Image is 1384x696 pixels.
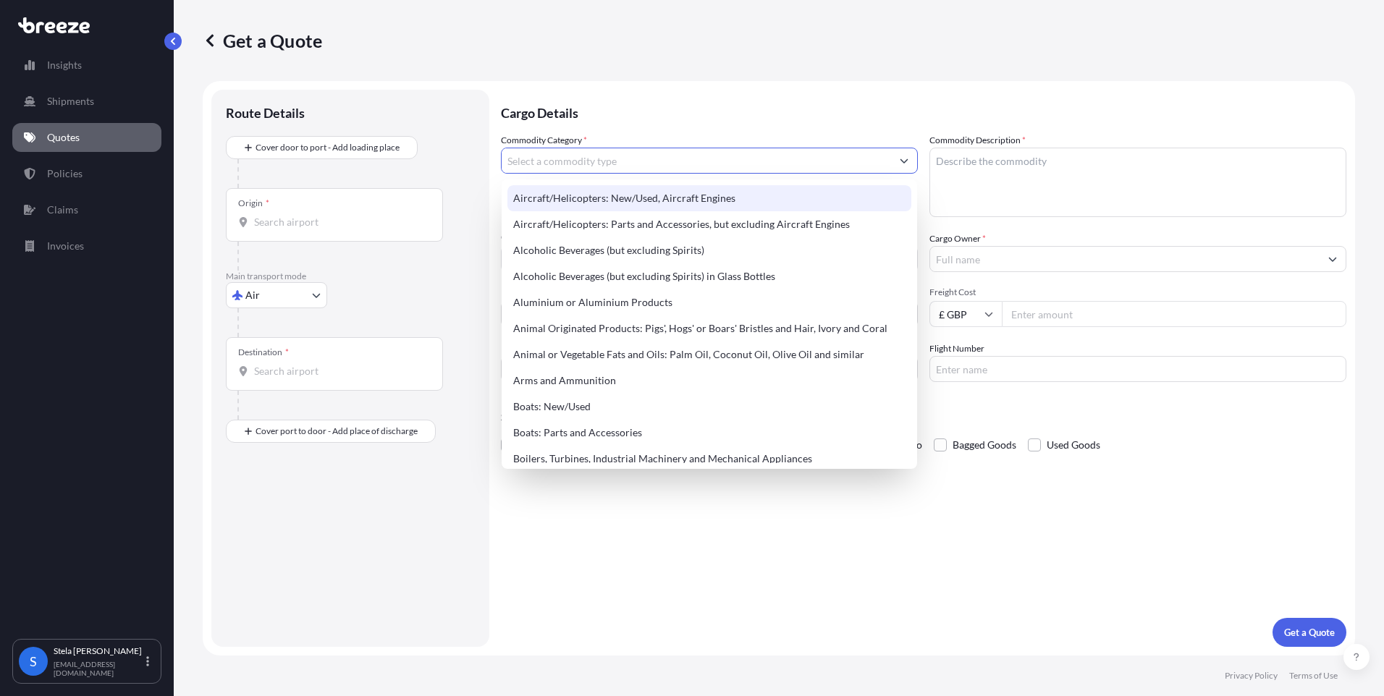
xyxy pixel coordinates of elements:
[953,434,1016,456] span: Bagged Goods
[929,232,986,246] label: Cargo Owner
[254,215,425,229] input: Origin
[929,133,1026,148] label: Commodity Description
[507,420,911,446] div: Boats: Parts and Accessories
[507,368,911,394] div: Arms and Ammunition
[507,341,911,368] div: Animal or Vegetable Fats and Oils: Palm Oil, Coconut Oil, Olive Oil and similar
[256,424,418,438] span: Cover port to door - Add place of discharge
[47,203,78,217] p: Claims
[507,446,911,472] div: Boilers, Turbines, Industrial Machinery and Mechanical Appliances
[1320,246,1346,272] button: Show suggestions
[47,239,84,253] p: Invoices
[1047,434,1100,456] span: Used Goods
[507,289,911,315] div: Aluminium or Aluminium Products
[507,394,911,420] div: Boats: New/Used
[501,287,544,301] span: Load Type
[1225,670,1278,682] p: Privacy Policy
[54,660,143,677] p: [EMAIL_ADDRESS][DOMAIN_NAME]
[1284,625,1335,640] p: Get a Quote
[47,58,82,72] p: Insights
[929,341,984,356] label: Flight Number
[501,90,1346,133] p: Cargo Details
[54,645,143,657] p: Stela [PERSON_NAME]
[226,271,475,282] p: Main transport mode
[929,356,1346,382] input: Enter name
[238,198,269,209] div: Origin
[501,341,573,356] label: Booking Reference
[929,287,1346,298] span: Freight Cost
[507,211,911,237] div: Aircraft/Helicopters: Parts and Accessories, but excluding Aircraft Engines
[891,148,917,174] button: Show suggestions
[203,29,322,52] p: Get a Quote
[501,133,587,148] label: Commodity Category
[254,364,425,378] input: Destination
[238,347,289,358] div: Destination
[226,282,327,308] button: Select transport
[226,104,305,122] p: Route Details
[507,263,911,289] div: Alcoholic Beverages (but excluding Spirits) in Glass Bottles
[507,237,911,263] div: Alcoholic Beverages (but excluding Spirits)
[501,411,1346,423] p: Special Conditions
[47,94,94,109] p: Shipments
[501,356,918,382] input: Your internal reference
[1289,670,1338,682] p: Terms of Use
[502,148,891,174] input: Select a commodity type
[30,654,37,669] span: S
[507,315,911,341] div: Animal Originated Products: Pigs', Hogs' or Boars' Bristles and Hair, Ivory and Coral
[47,130,80,145] p: Quotes
[1002,301,1346,327] input: Enter amount
[507,185,911,211] div: Aircraft/Helicopters: New/Used, Aircraft Engines
[930,246,1320,272] input: Full name
[256,140,400,155] span: Cover door to port - Add loading place
[47,166,83,181] p: Policies
[501,232,918,243] span: Commodity Value
[245,288,260,302] span: Air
